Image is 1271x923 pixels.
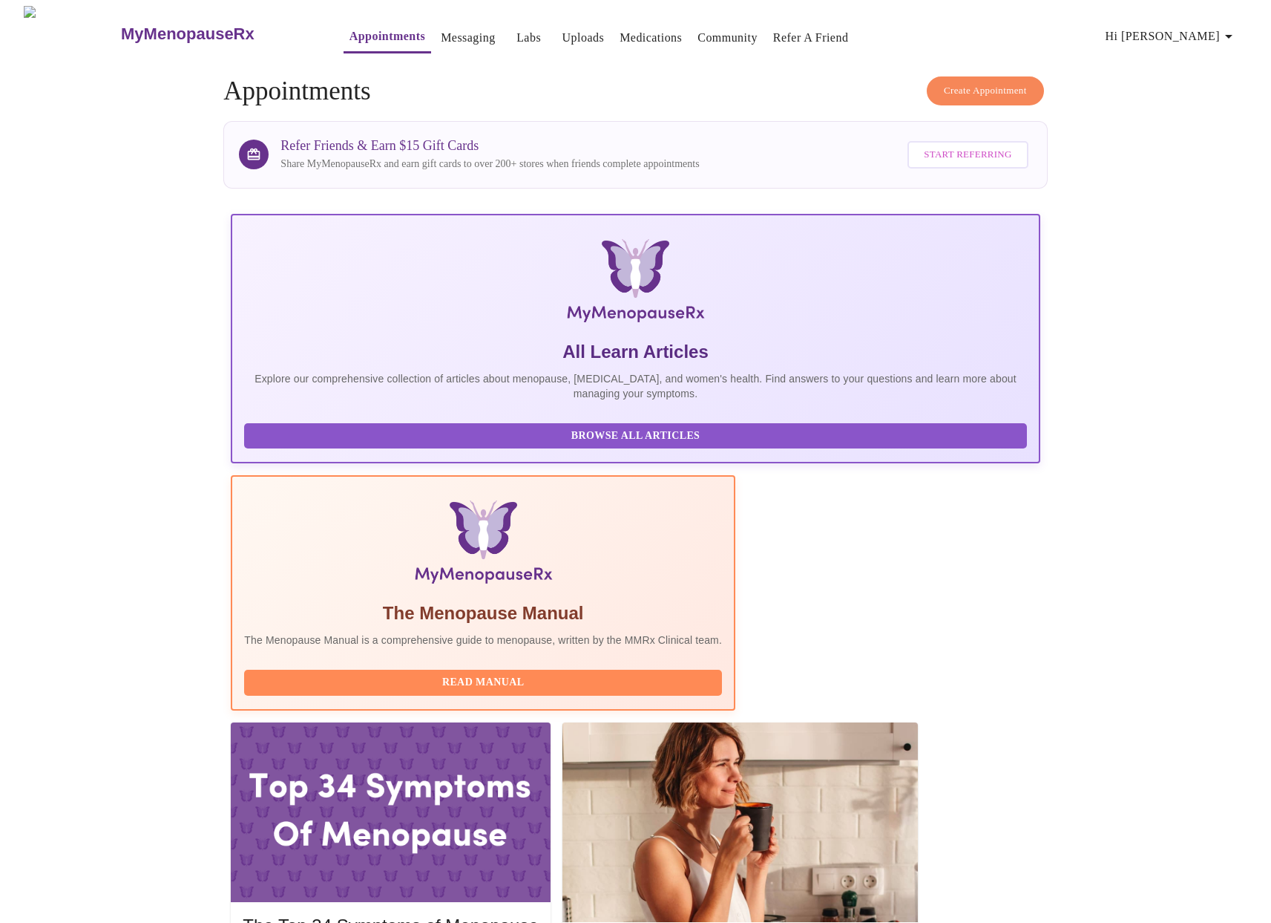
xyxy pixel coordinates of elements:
[244,340,1026,364] h5: All Learn Articles
[944,82,1027,100] span: Create Appointment
[244,423,1026,449] button: Browse All Articles
[320,500,646,590] img: Menopause Manual
[620,27,682,48] a: Medications
[773,27,849,48] a: Refer a Friend
[692,23,763,53] button: Community
[767,23,855,53] button: Refer a Friend
[924,146,1011,163] span: Start Referring
[223,76,1047,106] h4: Appointments
[119,8,314,60] a: MyMenopauseRx
[697,27,758,48] a: Community
[121,25,254,44] h3: MyMenopauseRx
[244,601,722,625] h5: The Menopause Manual
[344,22,431,53] button: Appointments
[259,427,1011,446] span: Browse All Articles
[562,27,605,48] a: Uploads
[1106,26,1238,47] span: Hi [PERSON_NAME]
[904,134,1031,176] a: Start Referring
[244,371,1026,401] p: Explore our comprehensive collection of articles about menopause, [MEDICAL_DATA], and women's hea...
[927,76,1044,105] button: Create Appointment
[280,138,699,154] h3: Refer Friends & Earn $15 Gift Cards
[1100,22,1244,51] button: Hi [PERSON_NAME]
[244,633,722,648] p: The Menopause Manual is a comprehensive guide to menopause, written by the MMRx Clinical team.
[244,670,722,696] button: Read Manual
[24,6,119,62] img: MyMenopauseRx Logo
[435,23,501,53] button: Messaging
[556,23,611,53] button: Uploads
[244,428,1030,441] a: Browse All Articles
[516,27,541,48] a: Labs
[259,674,707,692] span: Read Manual
[244,675,726,688] a: Read Manual
[441,27,495,48] a: Messaging
[614,23,688,53] button: Medications
[349,26,425,47] a: Appointments
[280,157,699,172] p: Share MyMenopauseRx and earn gift cards to over 200+ stores when friends complete appointments
[907,141,1028,169] button: Start Referring
[366,239,905,328] img: MyMenopauseRx Logo
[505,23,553,53] button: Labs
